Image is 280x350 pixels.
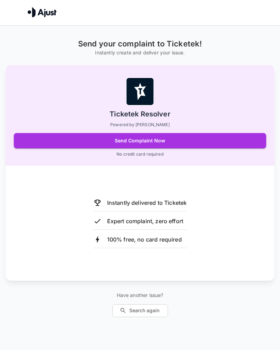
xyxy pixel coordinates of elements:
p: Expert complaint, zero effort [107,217,183,225]
p: 100% free, no card required [107,235,182,244]
p: Instantly delivered to Ticketek [107,199,187,207]
p: Powered by [PERSON_NAME] [110,122,170,128]
p: Have another issue? [112,292,168,299]
h1: Send your complaint to Ticketek! [78,40,202,49]
img: Ticketek [126,78,154,105]
button: Send Complaint Now [14,133,266,148]
button: Search again [112,304,168,317]
h2: Ticketek Resolver [110,110,170,119]
p: No credit card required [116,151,163,157]
img: Ajust [28,7,57,17]
h6: Instantly create and deliver your issue. [78,49,202,57]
